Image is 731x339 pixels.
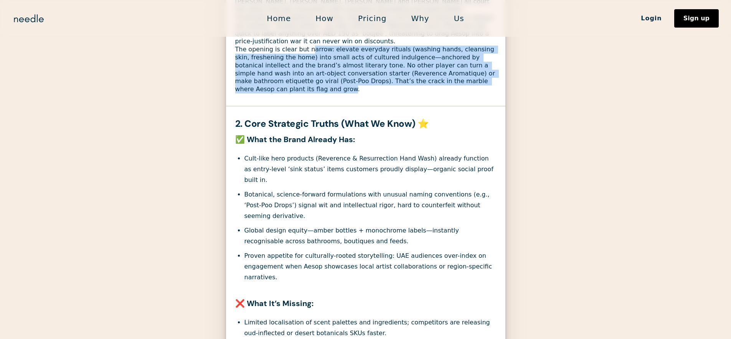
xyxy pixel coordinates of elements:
a: How [303,10,346,26]
a: Sign up [674,9,719,28]
li: Cult-like hero products (Reverence & Resurrection Hand Wash) already function as entry-level ‘sin... [244,153,496,185]
a: Pricing [346,10,399,26]
li: Limited localisation of scent palettes and ingredients; competitors are releasing oud-inflected o... [244,317,496,339]
div: 2. Core Strategic Truths (What We Know) ⭐️ [235,119,496,129]
a: Us [442,10,477,26]
a: Home [254,10,303,26]
li: Proven appetite for culturally-rooted storytelling: UAE audiences over-index on engagement when A... [244,251,496,283]
span: ✅ What the Brand Already Has: [235,134,355,144]
a: Why [399,10,441,26]
li: Botanical, science-forward formulations with unusual naming conventions (e.g., ‘Post-Poo Drops’) ... [244,189,496,221]
span: ❌ What It’s Missing: [235,298,314,308]
div: Sign up [683,15,710,21]
li: Global design equity—amber bottles + monochrome labels—instantly recognisable across bathrooms, b... [244,225,496,247]
a: Login [629,12,674,25]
